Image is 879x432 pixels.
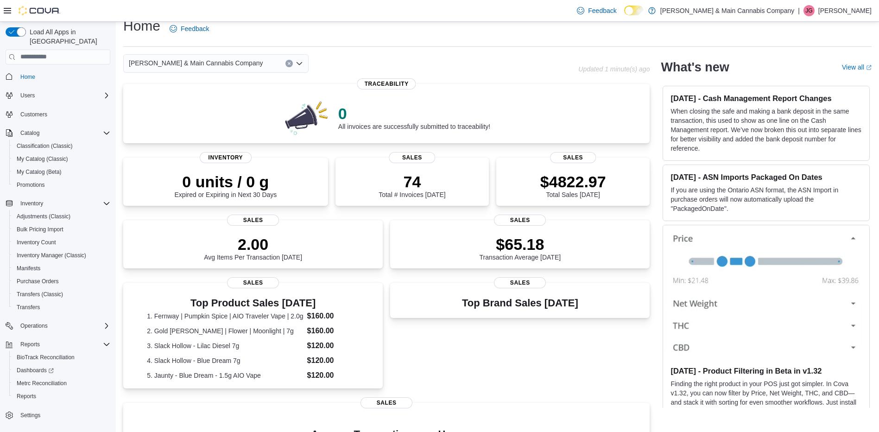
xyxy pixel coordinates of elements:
[17,339,110,350] span: Reports
[17,339,44,350] button: Reports
[17,320,51,331] button: Operations
[17,278,59,285] span: Purchase Orders
[13,289,110,300] span: Transfers (Classic)
[9,236,114,249] button: Inventory Count
[147,356,303,365] dt: 4. Slack Hollow - Blue Dream 7g
[573,1,620,20] a: Feedback
[17,252,86,259] span: Inventory Manager (Classic)
[13,211,74,222] a: Adjustments (Classic)
[661,60,729,75] h2: What's new
[17,226,63,233] span: Bulk Pricing Import
[9,301,114,314] button: Transfers
[17,90,38,101] button: Users
[9,223,114,236] button: Bulk Pricing Import
[17,409,110,421] span: Settings
[9,262,114,275] button: Manifests
[338,104,490,130] div: All invoices are successfully submitted to traceability!
[17,142,73,150] span: Classification (Classic)
[379,172,445,198] div: Total # Invoices [DATE]
[17,108,110,120] span: Customers
[13,140,76,152] a: Classification (Classic)
[13,302,44,313] a: Transfers
[389,152,435,163] span: Sales
[540,172,606,191] p: $4822.97
[13,391,110,402] span: Reports
[9,377,114,390] button: Metrc Reconciliation
[805,5,812,16] span: JG
[480,235,561,254] p: $65.18
[285,60,293,67] button: Clear input
[17,304,40,311] span: Transfers
[227,215,279,226] span: Sales
[660,5,794,16] p: [PERSON_NAME] & Main Cannabis Company
[9,140,114,152] button: Classification (Classic)
[550,152,596,163] span: Sales
[13,166,110,178] span: My Catalog (Beta)
[17,168,62,176] span: My Catalog (Beta)
[17,291,63,298] span: Transfers (Classic)
[9,249,114,262] button: Inventory Manager (Classic)
[13,179,110,191] span: Promotions
[17,109,51,120] a: Customers
[204,235,302,254] p: 2.00
[17,320,110,331] span: Operations
[20,92,35,99] span: Users
[818,5,872,16] p: [PERSON_NAME]
[200,152,252,163] span: Inventory
[17,354,75,361] span: BioTrack Reconciliation
[379,172,445,191] p: 74
[307,355,360,366] dd: $120.00
[283,99,331,136] img: 0
[624,6,644,15] input: Dark Mode
[13,211,110,222] span: Adjustments (Classic)
[13,179,49,191] a: Promotions
[13,166,65,178] a: My Catalog (Beta)
[17,71,110,83] span: Home
[174,172,277,191] p: 0 units / 0 g
[2,108,114,121] button: Customers
[13,289,67,300] a: Transfers (Classic)
[13,153,72,165] a: My Catalog (Classic)
[20,341,40,348] span: Reports
[20,73,35,81] span: Home
[20,322,48,330] span: Operations
[9,390,114,403] button: Reports
[13,153,110,165] span: My Catalog (Classic)
[670,172,862,182] h3: [DATE] - ASN Imports Packaged On Dates
[2,70,114,83] button: Home
[17,213,70,220] span: Adjustments (Classic)
[147,326,303,336] dt: 2. Gold [PERSON_NAME] | Flower | Moonlight | 7g
[2,319,114,332] button: Operations
[13,237,110,248] span: Inventory Count
[670,185,862,213] p: If you are using the Ontario ASN format, the ASN Import in purchase orders will now automatically...
[588,6,616,15] span: Feedback
[19,6,60,15] img: Cova
[2,127,114,140] button: Catalog
[13,224,110,235] span: Bulk Pricing Import
[181,24,209,33] span: Feedback
[13,276,110,287] span: Purchase Orders
[307,311,360,322] dd: $160.00
[17,198,47,209] button: Inventory
[17,71,39,83] a: Home
[2,197,114,210] button: Inventory
[17,265,40,272] span: Manifests
[26,27,110,46] span: Load All Apps in [GEOGRAPHIC_DATA]
[2,338,114,351] button: Reports
[307,325,360,337] dd: $160.00
[494,215,546,226] span: Sales
[227,277,279,288] span: Sales
[9,364,114,377] a: Dashboards
[866,65,872,70] svg: External link
[9,210,114,223] button: Adjustments (Classic)
[13,250,90,261] a: Inventory Manager (Classic)
[357,78,416,89] span: Traceability
[17,181,45,189] span: Promotions
[9,152,114,165] button: My Catalog (Classic)
[670,379,862,426] p: Finding the right product in your POS just got simpler. In Cova v1.32, you can now filter by Pric...
[166,19,213,38] a: Feedback
[670,366,862,375] h3: [DATE] - Product Filtering in Beta in v1.32
[578,65,650,73] p: Updated 1 minute(s) ago
[338,104,490,123] p: 0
